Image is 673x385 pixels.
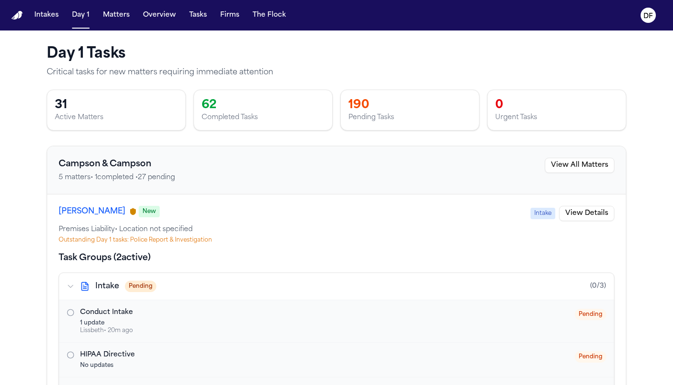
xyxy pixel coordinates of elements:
[530,208,555,219] span: Intake
[55,113,178,122] div: Active Matters
[495,113,618,122] div: Urgent Tasks
[495,98,618,113] div: 0
[59,300,614,343] button: Open task: Conduct Intake
[80,327,575,334] div: Last updated by Lissbeth
[202,98,325,113] div: 62
[99,7,133,24] button: Matters
[80,362,575,369] div: No updates
[59,158,175,171] h3: Campson & Campson
[47,46,626,63] h1: Day 1 Tasks
[59,252,151,265] h2: Task Groups ( 2 active)
[59,173,175,182] p: 5 matters • 1 completed • 27 pending
[80,350,575,360] div: HIPAA Directive
[216,7,243,24] button: Firms
[31,7,62,24] button: Intakes
[348,113,471,122] div: Pending Tasks
[11,11,23,20] a: Home
[59,236,614,244] p: Outstanding Day 1 tasks: Police Report & Investigation
[185,7,211,24] button: Tasks
[575,309,606,320] span: Pending
[249,7,290,24] button: The Flock
[59,343,614,377] button: Open task: HIPAA Directive
[545,158,614,173] button: View All Matters
[59,225,614,234] p: Premises Liability • Location not specified
[80,308,575,317] div: Conduct Intake
[68,7,93,24] button: Day 1
[11,11,23,20] img: Finch Logo
[139,7,180,24] button: Overview
[59,206,125,217] button: [PERSON_NAME]
[80,319,575,327] div: 1 update
[55,98,178,113] div: 31
[348,98,471,113] div: 190
[125,281,156,292] span: Pending
[47,67,626,78] p: Critical tasks for new matters requiring immediate attention
[202,113,325,122] div: Completed Tasks
[590,282,606,291] span: (0/3)
[559,206,614,221] button: View Details
[139,206,160,217] span: New
[575,351,606,363] span: Pending
[59,273,614,300] button: IntakePending(0/3)
[95,281,119,292] span: Intake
